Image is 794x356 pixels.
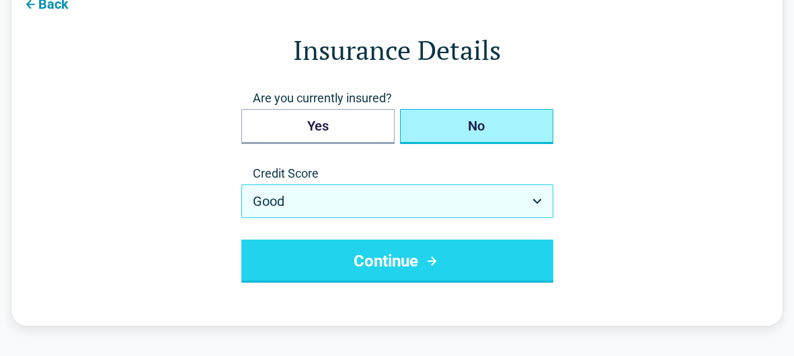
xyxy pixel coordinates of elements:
button: Yes [241,109,395,144]
h1: Insurance Details [65,31,729,69]
label: Credit Score [241,166,553,182]
span: Are you currently insured? [241,90,553,106]
button: No [400,109,553,144]
button: Continue [241,240,553,283]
